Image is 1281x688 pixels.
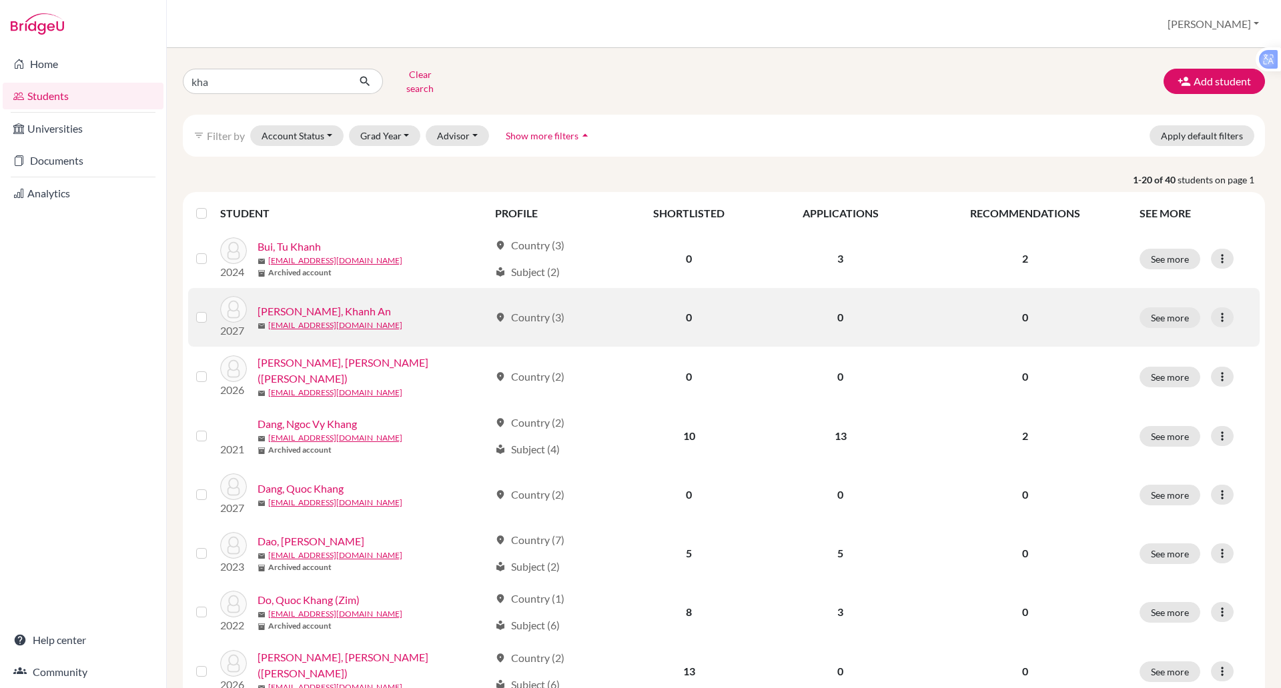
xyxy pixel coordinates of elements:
p: 0 [927,545,1124,561]
a: Universities [3,115,163,142]
span: inventory_2 [258,269,266,277]
p: 0 [927,604,1124,620]
span: location_on [495,371,506,382]
td: 8 [615,583,763,641]
button: See more [1140,602,1200,623]
p: 2027 [220,323,247,339]
button: See more [1140,307,1200,328]
img: Dang, Quoc Khang [220,473,247,500]
span: location_on [495,653,506,663]
a: Bui, Tu Khanh [258,239,321,255]
a: [EMAIL_ADDRESS][DOMAIN_NAME] [268,608,402,620]
span: students on page 1 [1178,173,1265,187]
a: [EMAIL_ADDRESS][DOMAIN_NAME] [268,497,402,509]
span: mail [258,257,266,265]
a: [EMAIL_ADDRESS][DOMAIN_NAME] [268,255,402,267]
a: [EMAIL_ADDRESS][DOMAIN_NAME] [268,387,402,399]
th: STUDENT [220,197,487,229]
span: location_on [495,240,506,251]
span: inventory_2 [258,564,266,572]
td: 5 [615,524,763,583]
div: Country (2) [495,487,564,503]
div: Country (3) [495,309,564,325]
p: 2026 [220,382,247,398]
div: Subject (6) [495,617,560,633]
p: 0 [927,309,1124,325]
button: See more [1140,367,1200,387]
p: 0 [927,663,1124,679]
a: Documents [3,147,163,174]
span: local_library [495,561,506,572]
button: See more [1140,543,1200,564]
span: local_library [495,620,506,631]
button: Clear search [383,64,457,99]
p: 2023 [220,559,247,575]
span: location_on [495,312,506,323]
span: location_on [495,417,506,428]
td: 13 [763,407,918,465]
th: SHORTLISTED [615,197,763,229]
button: Grad Year [349,125,421,146]
span: mail [258,611,266,619]
a: Students [3,83,163,109]
span: location_on [495,489,506,500]
img: Dang, Ngoc Lynh Khang (Olivia) [220,355,247,382]
p: 2022 [220,617,247,633]
td: 0 [615,347,763,407]
div: Subject (2) [495,559,560,575]
button: See more [1140,485,1200,505]
p: 2024 [220,264,247,280]
div: Country (3) [495,237,564,253]
span: mail [258,322,266,330]
a: [PERSON_NAME], [PERSON_NAME] ([PERSON_NAME]) [258,649,489,681]
a: Community [3,659,163,685]
p: 2 [927,251,1124,267]
p: 2 [927,428,1124,444]
a: Dao, [PERSON_NAME] [258,533,364,549]
span: Filter by [207,129,245,142]
button: See more [1140,426,1200,447]
img: Dao, Manh Khai [220,532,247,559]
a: Analytics [3,180,163,207]
button: Apply default filters [1150,125,1254,146]
span: mail [341,435,349,443]
td: 3 [763,229,918,288]
img: Chu, Khanh An [220,296,247,323]
span: mail [258,499,266,507]
div: Subject (2) [495,264,560,280]
b: Archived account [268,620,332,632]
a: Dang, Ngoc Vy Khang [341,416,440,432]
p: 0 [927,369,1124,385]
div: Country (2) [495,650,564,666]
input: Find student by name... [183,69,348,94]
a: Home [3,51,163,77]
button: Account Status [250,125,344,146]
b: Archived account [352,444,415,456]
span: mail [258,552,266,560]
td: 10 [615,407,763,465]
i: filter_list [193,130,204,141]
a: Do, Quoc Khang (Zim) [258,592,360,608]
a: [EMAIL_ADDRESS][DOMAIN_NAME] [268,549,402,561]
span: inventory_2 [258,623,266,631]
th: PROFILE [487,197,615,229]
a: [EMAIL_ADDRESS][DOMAIN_NAME] [352,432,486,444]
b: Archived account [268,267,332,279]
button: See more [1140,661,1200,682]
td: 0 [763,465,918,524]
th: APPLICATIONS [763,197,918,229]
div: Country (2) [495,369,564,385]
i: arrow_drop_up [578,129,592,142]
span: mail [258,389,266,397]
div: Subject (4) [495,441,560,457]
button: Advisor [426,125,489,146]
a: Dang, Quoc Khang [258,481,344,497]
p: 2027 [220,500,247,516]
td: 0 [615,229,763,288]
span: local_library [495,267,506,277]
img: Doan, Tuong Khanh (Dennis) [220,650,247,677]
button: Show more filtersarrow_drop_up [494,125,603,146]
b: Archived account [268,561,332,573]
a: [PERSON_NAME], [PERSON_NAME] ([PERSON_NAME]) [258,355,489,387]
img: Bui, Tu Khanh [220,237,247,264]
